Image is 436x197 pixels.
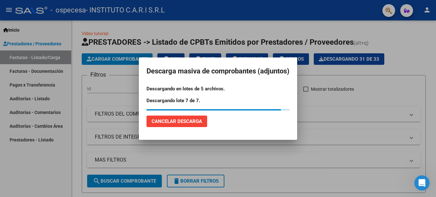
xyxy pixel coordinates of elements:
button: Cancelar Descarga [147,116,207,127]
p: Descargando en lotes de 5 archivos. [147,85,289,93]
span: Cancelar Descarga [152,118,202,124]
p: Descargando lote 7 de 7. [147,97,289,104]
h2: Descarga masiva de comprobantes (adjuntos) [147,65,289,77]
iframe: Intercom live chat [414,175,430,191]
